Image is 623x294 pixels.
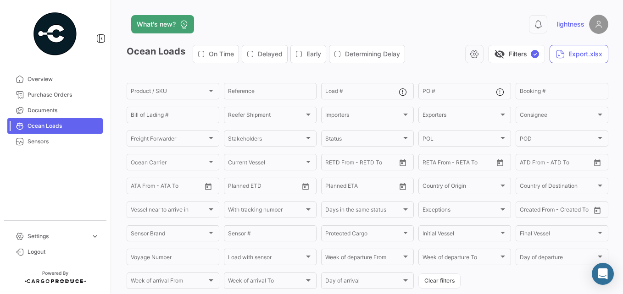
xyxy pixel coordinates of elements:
[193,45,239,63] button: On Time
[520,256,596,262] span: Day of departure
[423,232,499,238] span: Initial Vessel
[520,113,596,120] span: Consignee
[306,49,321,59] span: Early
[423,256,499,262] span: Week of departure To
[7,87,103,103] a: Purchase Orders
[131,160,207,167] span: Ocean Carrier
[28,248,99,256] span: Logout
[228,208,304,214] span: With tracking number
[131,279,207,285] span: Week of arrival From
[551,160,585,167] input: ATD To
[131,232,207,238] span: Sensor Brand
[488,45,545,63] button: visibility_offFilters✓
[228,137,304,143] span: Stakeholders
[228,279,304,285] span: Week of arrival To
[592,263,614,285] div: Abrir Intercom Messenger
[228,184,241,191] input: From
[131,208,207,214] span: Vessel near to arrive in
[325,279,401,285] span: Day of arrival
[7,71,103,87] a: Overview
[131,137,207,143] span: Freight Forwarder
[299,180,312,193] button: Open calendar
[228,160,304,167] span: Current Vessel
[137,20,176,29] span: What's new?
[325,256,401,262] span: Week of departure From
[329,45,405,63] button: Determining Delay
[418,273,461,289] button: Clear filters
[520,232,596,238] span: Final Vessel
[345,160,378,167] input: To
[520,137,596,143] span: POD
[201,180,215,193] button: Open calendar
[345,49,400,59] span: Determining Delay
[520,208,551,214] input: Created From
[32,11,78,57] img: powered-by.png
[325,137,401,143] span: Status
[423,160,435,167] input: From
[396,180,410,193] button: Open calendar
[520,160,545,167] input: ATD From
[423,184,499,191] span: Country of Origin
[131,89,207,96] span: Product / SKU
[557,20,584,29] span: lightness
[589,15,608,34] img: placeholder-user.png
[590,156,604,169] button: Open calendar
[520,184,596,191] span: Country of Destination
[247,184,281,191] input: To
[7,118,103,134] a: Ocean Loads
[423,208,499,214] span: Exceptions
[291,45,326,63] button: Early
[531,50,539,58] span: ✓
[228,113,304,120] span: Reefer Shipment
[442,160,475,167] input: To
[7,103,103,118] a: Documents
[28,137,99,146] span: Sensors
[28,75,99,83] span: Overview
[228,256,304,262] span: Load with sensor
[28,91,99,99] span: Purchase Orders
[423,113,499,120] span: Exporters
[209,49,234,59] span: On Time
[91,232,99,240] span: expand_more
[28,106,99,114] span: Documents
[325,184,338,191] input: From
[494,49,505,60] span: visibility_off
[258,49,283,59] span: Delayed
[131,15,194,33] button: What's new?
[590,203,604,217] button: Open calendar
[557,208,590,214] input: Created To
[161,184,195,191] input: ATA To
[423,137,499,143] span: POL
[493,156,507,169] button: Open calendar
[325,232,401,238] span: Protected Cargo
[325,160,338,167] input: From
[28,232,87,240] span: Settings
[396,156,410,169] button: Open calendar
[325,113,401,120] span: Importers
[131,184,155,191] input: ATA From
[28,122,99,130] span: Ocean Loads
[345,184,378,191] input: To
[325,208,401,214] span: Days in the same status
[550,45,608,63] button: Export.xlsx
[242,45,287,63] button: Delayed
[127,45,408,63] h3: Ocean Loads
[7,134,103,149] a: Sensors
